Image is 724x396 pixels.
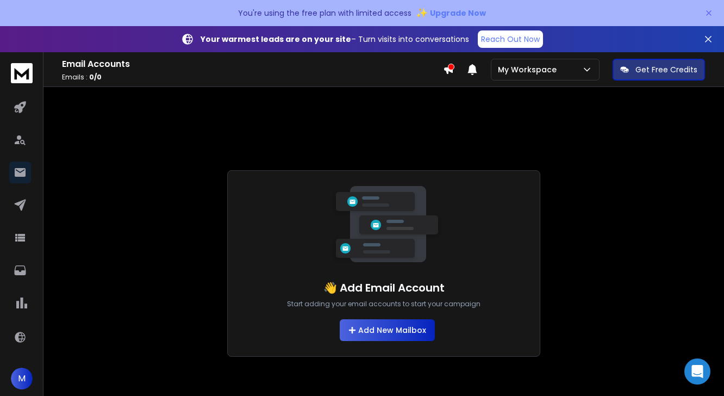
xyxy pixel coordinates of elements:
span: ✨ [416,5,428,21]
p: Emails : [62,73,443,82]
p: You're using the free plan with limited access [238,8,411,18]
span: 0 / 0 [89,72,102,82]
p: Get Free Credits [635,64,697,75]
h1: 👋 Add Email Account [323,280,445,295]
p: – Turn visits into conversations [201,34,469,45]
button: ✨Upgrade Now [416,2,486,24]
button: M [11,368,33,389]
img: logo [11,63,33,83]
a: Reach Out Now [478,30,543,48]
p: My Workspace [498,64,561,75]
p: Start adding your email accounts to start your campaign [287,300,480,308]
button: Get Free Credits [613,59,705,81]
button: Add New Mailbox [340,319,435,341]
p: Reach Out Now [481,34,540,45]
h1: Email Accounts [62,58,443,71]
div: Open Intercom Messenger [684,358,710,385]
span: Upgrade Now [430,8,486,18]
strong: Your warmest leads are on your site [201,34,351,45]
